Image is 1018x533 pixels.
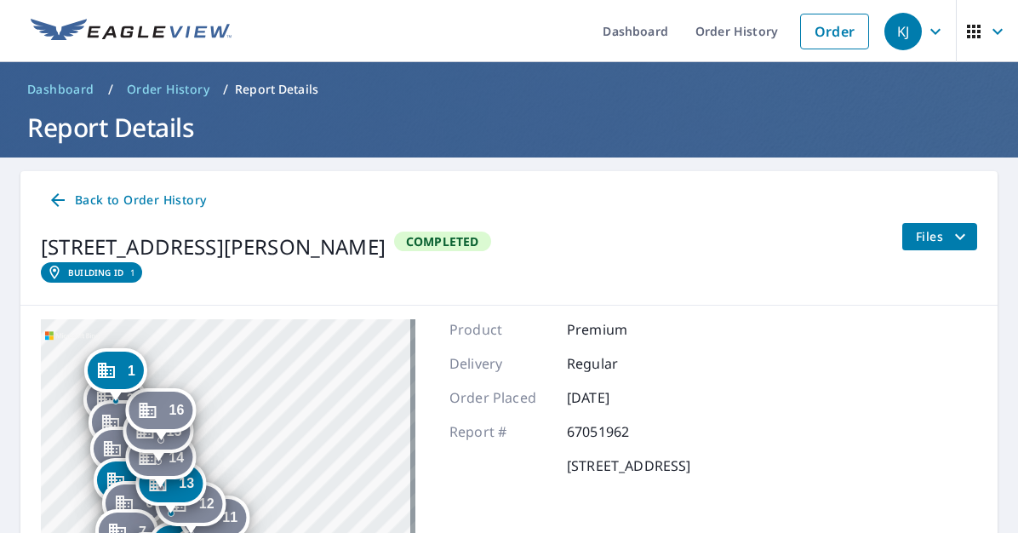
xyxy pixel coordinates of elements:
[567,421,669,442] p: 67051962
[48,190,206,211] span: Back to Order History
[20,110,998,145] h1: Report Details
[68,267,123,278] em: Building ID
[125,435,196,488] div: Dropped pin, building 14, Commercial property, 2722 Charter House Dr Abilene, TX 79606
[179,477,194,490] span: 13
[41,185,213,216] a: Back to Order History
[27,81,94,98] span: Dashboard
[567,319,669,340] p: Premium
[41,232,386,262] div: [STREET_ADDRESS][PERSON_NAME]
[567,456,690,476] p: [STREET_ADDRESS]
[169,451,184,464] span: 14
[83,377,146,430] div: Dropped pin, building 2, Commercial property, 2733 Charter House Dr Abilene, TX 79606
[235,81,318,98] p: Report Details
[94,458,157,511] div: Dropped pin, building 5, Commercial property, 2721 Charter House Dr Abilene, TX 79606
[884,13,922,50] div: KJ
[123,409,193,461] div: Dropped pin, building 15, Commercial property, 2726 Charter House Dr Abilene, TX 79606
[127,81,209,98] span: Order History
[128,364,135,377] span: 1
[449,387,552,408] p: Order Placed
[84,348,147,401] div: Dropped pin, building 1, Commercial property, 2737 Charter House Dr Abilene, TX 79606
[396,233,489,249] span: Completed
[449,319,552,340] p: Product
[120,76,216,103] a: Order History
[90,427,153,479] div: Dropped pin, building 4, Commercial property, 2725 Charter House Dr Abilene, TX 79606
[20,76,101,103] a: Dashboard
[223,79,228,100] li: /
[567,387,669,408] p: [DATE]
[222,511,237,524] span: 11
[800,14,869,49] a: Order
[199,497,214,510] span: 12
[135,461,206,514] div: Dropped pin, building 13, Commercial property, 2718 Charter House Dr Abilene, TX 79606
[169,404,185,416] span: 16
[449,421,552,442] p: Report #
[41,262,142,283] a: Building ID1
[89,400,152,453] div: Dropped pin, building 3, Commercial property, 2729 Charter House Dr Abilene, TX 79606
[108,79,113,100] li: /
[449,353,552,374] p: Delivery
[901,223,977,250] button: filesDropdownBtn-67051962
[31,19,232,44] img: EV Logo
[916,226,970,247] span: Files
[126,388,197,441] div: Dropped pin, building 16, Commercial property, 6534 Lincolnshire Way Abilene, TX 79606
[567,353,669,374] p: Regular
[20,76,998,103] nav: breadcrumb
